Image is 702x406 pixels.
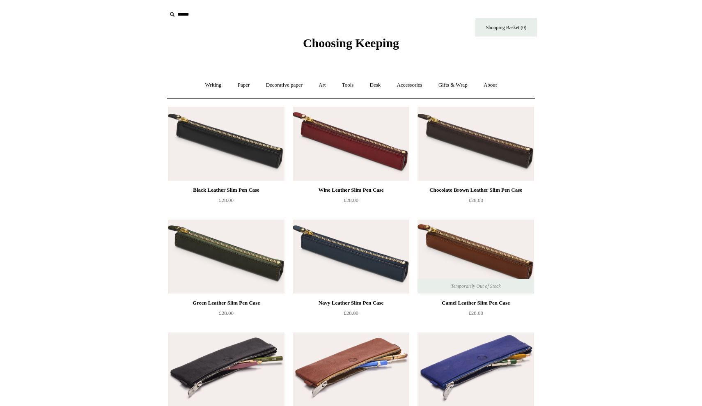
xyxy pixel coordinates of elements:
a: Camel Leather Slim Pen Case £28.00 [418,298,534,332]
span: £28.00 [344,310,358,316]
div: Wine Leather Slim Pen Case [295,185,407,195]
span: Temporarily Out of Stock [443,279,509,294]
a: About [476,74,505,96]
div: Navy Leather Slim Pen Case [295,298,407,308]
span: £28.00 [468,310,483,316]
div: Camel Leather Slim Pen Case [420,298,532,308]
img: Chocolate Brown Leather Slim Pen Case [418,107,534,181]
span: Choosing Keeping [303,36,399,50]
a: Writing [198,74,229,96]
a: Tools [335,74,361,96]
a: Navy Leather Slim Pen Case Navy Leather Slim Pen Case [293,220,409,294]
a: Choosing Keeping [303,43,399,48]
a: Navy Leather Slim Pen Case £28.00 [293,298,409,332]
img: Navy Leather Slim Pen Case [293,220,409,294]
a: Shopping Basket (0) [475,18,537,37]
a: Art [311,74,333,96]
span: £28.00 [468,197,483,203]
img: Green Leather Slim Pen Case [168,220,284,294]
a: Chocolate Brown Leather Slim Pen Case Chocolate Brown Leather Slim Pen Case [418,107,534,181]
a: Desk [362,74,388,96]
img: Camel Leather Slim Pen Case [418,220,534,294]
a: Accessories [390,74,430,96]
span: £28.00 [344,197,358,203]
a: Black Leather Slim Pen Case Black Leather Slim Pen Case [168,107,284,181]
a: Green Leather Slim Pen Case £28.00 [168,298,284,332]
div: Green Leather Slim Pen Case [170,298,282,308]
a: Decorative paper [259,74,310,96]
span: £28.00 [219,197,234,203]
span: £28.00 [219,310,234,316]
a: Wine Leather Slim Pen Case £28.00 [293,185,409,219]
a: Camel Leather Slim Pen Case Camel Leather Slim Pen Case Temporarily Out of Stock [418,220,534,294]
div: Black Leather Slim Pen Case [170,185,282,195]
img: Black Leather Slim Pen Case [168,107,284,181]
a: Black Leather Slim Pen Case £28.00 [168,185,284,219]
img: Wine Leather Slim Pen Case [293,107,409,181]
div: Chocolate Brown Leather Slim Pen Case [420,185,532,195]
a: Wine Leather Slim Pen Case Wine Leather Slim Pen Case [293,107,409,181]
a: Paper [230,74,257,96]
a: Chocolate Brown Leather Slim Pen Case £28.00 [418,185,534,219]
a: Gifts & Wrap [431,74,475,96]
a: Green Leather Slim Pen Case Green Leather Slim Pen Case [168,220,284,294]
